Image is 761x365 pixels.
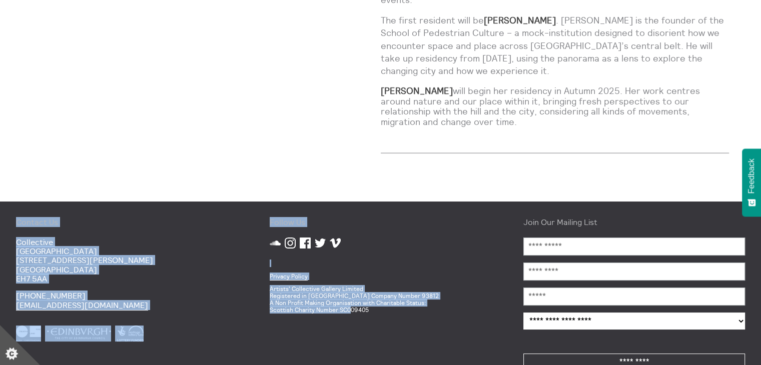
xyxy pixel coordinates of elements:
h4: Follow Us [270,217,491,226]
h4: Join Our Mailing List [523,217,745,226]
p: will begin her residency in Autumn 2025. Her work centres around nature and our place within it, ... [381,86,729,127]
img: City Of Edinburgh Council White [47,325,111,341]
p: The first resident will be . [PERSON_NAME] is the founder of the School of Pedestrian Culture – a... [381,14,729,77]
span: Feedback [747,158,756,193]
p: Collective [GEOGRAPHIC_DATA] [STREET_ADDRESS][PERSON_NAME] [GEOGRAPHIC_DATA] EH7 5AA [16,237,238,283]
strong: [PERSON_NAME] [484,14,556,26]
p: [PHONE_NUMBER] [16,291,238,309]
strong: [PERSON_NAME] [381,85,453,96]
a: [EMAIL_ADDRESS][DOMAIN_NAME] [16,300,148,310]
h4: Contact Us [16,217,238,226]
p: Artists' Collective Gallery Limited Registered in [GEOGRAPHIC_DATA] Company Number 93812 A Non Pr... [270,285,491,313]
img: Heritage Lottery Fund [117,325,144,341]
button: Feedback - Show survey [742,148,761,216]
a: Privacy Policy [270,272,308,280]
